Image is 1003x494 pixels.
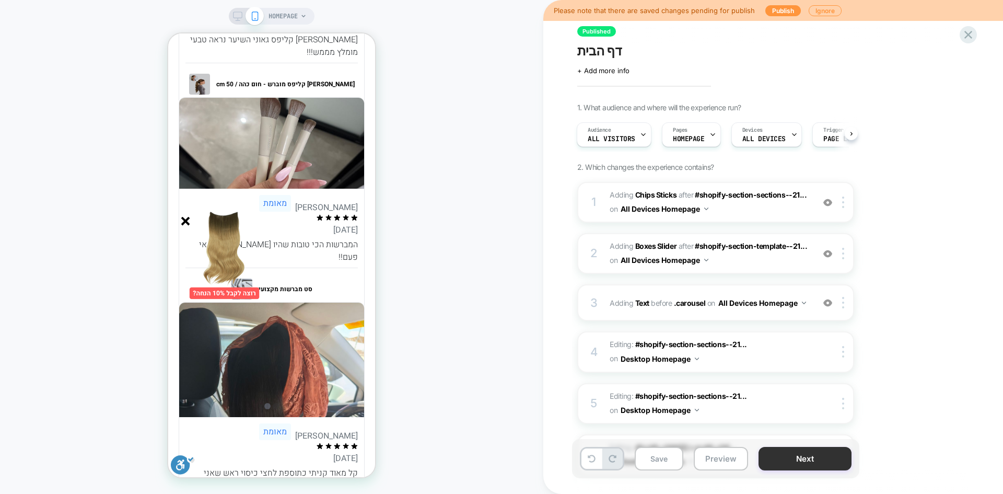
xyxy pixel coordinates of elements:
span: on [610,202,617,215]
button: Next [759,447,852,470]
span: on [610,404,617,417]
button: All Devices Homepage [621,252,708,268]
img: down arrow [695,358,699,360]
div: 4 [589,342,599,363]
span: #shopify-section-sections--21... [695,190,807,199]
span: .carousel [674,298,706,307]
span: on [610,254,617,267]
span: Adding [610,242,677,250]
img: crossed eye [823,298,832,307]
img: crossed eye [823,198,832,207]
span: + Add more info [577,66,629,75]
span: דף הבית [577,43,622,59]
b: Boxes Slider [635,242,677,250]
span: AFTER [679,242,694,250]
span: ALL DEVICES [742,135,786,143]
span: Audience [588,127,611,134]
span: Published [577,26,616,37]
button: Save [635,447,683,470]
img: down arrow [695,409,699,411]
span: HOMEPAGE [673,135,705,143]
span: on [707,296,715,309]
span: All Visitors [588,135,635,143]
button: Publish [765,5,801,16]
button: All Devices Homepage [621,201,708,216]
div: 5 [589,393,599,414]
span: AFTER [679,190,694,199]
img: crossed eye [823,249,832,258]
span: #shopify-section-sections--21... [635,340,747,349]
span: Adding [610,298,649,307]
button: Desktop Homepage [621,403,699,418]
span: HOMEPAGE [269,8,298,25]
img: close [842,398,844,409]
img: close [842,248,844,259]
span: #shopify-section-sections--21... [635,392,747,400]
span: #shopify-section-template--21... [695,242,807,250]
img: close [842,197,844,208]
span: Editing : [610,338,809,366]
img: down arrow [704,208,708,210]
img: down arrow [802,302,806,304]
img: close [842,346,844,358]
span: on [610,352,617,365]
b: Text [635,298,649,307]
span: 2. Which changes the experience contains? [577,163,714,171]
span: Editing : [610,389,809,418]
img: close [842,297,844,308]
span: BEFORE [651,298,672,307]
span: Adding [610,190,677,199]
button: סרגל נגישות [3,422,27,444]
span: Trigger [823,127,844,134]
button: Desktop Homepage [621,351,699,366]
span: Devices [742,127,763,134]
div: 1 [589,192,599,213]
div: 2 [589,243,599,264]
img: down arrow [704,259,708,261]
span: Pages [673,127,687,134]
b: Chips Sticks [635,190,677,199]
span: Page Load [823,135,859,143]
span: 1. What audience and where will the experience run? [577,103,741,112]
button: All Devices Homepage [718,295,806,311]
button: Ignore [809,5,842,16]
div: 3 [589,293,599,314]
button: Preview [694,447,748,470]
